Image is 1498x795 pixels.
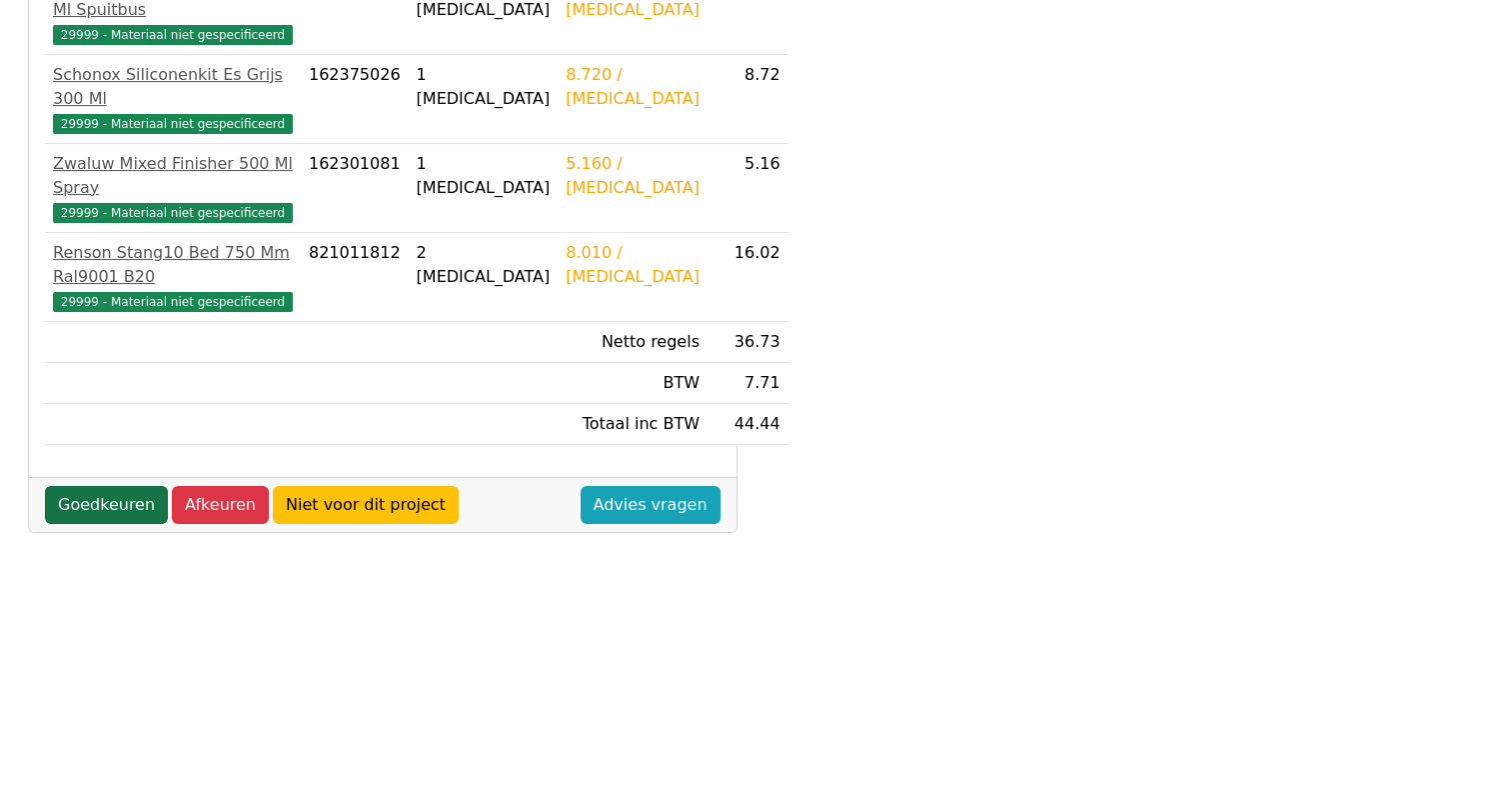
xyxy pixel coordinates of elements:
[417,152,551,200] div: 1 [MEDICAL_DATA]
[53,203,293,223] span: 29999 - Materiaal niet gespecificeerd
[301,233,409,322] td: 821011812
[53,241,293,289] div: Renson Stang10 Bed 750 Mm Ral9001 B20
[53,152,293,224] a: Zwaluw Mixed Finisher 500 Ml Spray29999 - Materiaal niet gespecificeerd
[273,486,459,524] a: Niet voor dit project
[708,322,788,363] td: 36.73
[566,152,700,200] div: 5.160 / [MEDICAL_DATA]
[566,241,700,289] div: 8.010 / [MEDICAL_DATA]
[708,404,788,445] td: 44.44
[708,144,788,233] td: 5.16
[53,114,293,134] span: 29999 - Materiaal niet gespecificeerd
[708,55,788,144] td: 8.72
[708,233,788,322] td: 16.02
[53,25,293,45] span: 29999 - Materiaal niet gespecificeerd
[558,404,708,445] td: Totaal inc BTW
[581,486,721,524] a: Advies vragen
[566,63,700,111] div: 8.720 / [MEDICAL_DATA]
[301,144,409,233] td: 162301081
[45,486,168,524] a: Goedkeuren
[53,152,293,200] div: Zwaluw Mixed Finisher 500 Ml Spray
[558,363,708,404] td: BTW
[708,363,788,404] td: 7.71
[301,55,409,144] td: 162375026
[417,63,551,111] div: 1 [MEDICAL_DATA]
[558,322,708,363] td: Netto regels
[53,63,293,135] a: Schonox Siliconenkit Es Grijs 300 Ml29999 - Materiaal niet gespecificeerd
[53,63,293,111] div: Schonox Siliconenkit Es Grijs 300 Ml
[417,241,551,289] div: 2 [MEDICAL_DATA]
[53,292,293,312] span: 29999 - Materiaal niet gespecificeerd
[53,241,293,313] a: Renson Stang10 Bed 750 Mm Ral9001 B2029999 - Materiaal niet gespecificeerd
[172,486,269,524] a: Afkeuren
